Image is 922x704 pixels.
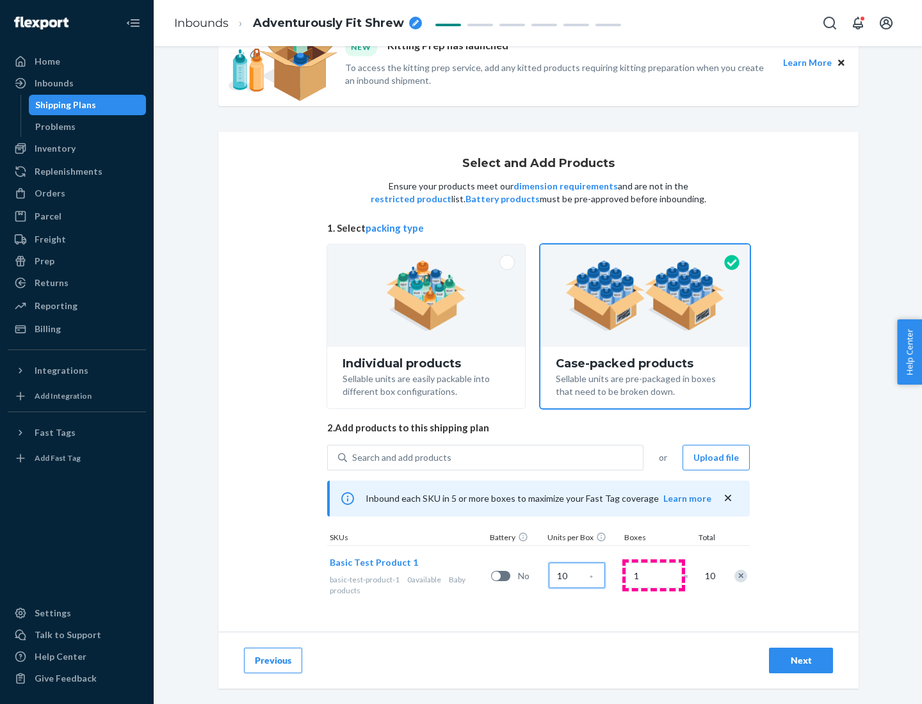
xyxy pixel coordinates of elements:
button: Fast Tags [8,422,146,443]
a: Add Integration [8,386,146,406]
div: Case-packed products [556,357,734,370]
input: Number of boxes [626,563,682,588]
img: Flexport logo [14,17,69,29]
a: Home [8,51,146,72]
div: Inventory [35,142,76,155]
img: individual-pack.facf35554cb0f1810c75b2bd6df2d64e.png [386,260,466,331]
div: Billing [35,323,61,335]
div: Help Center [35,650,86,663]
p: To access the kitting prep service, add any kitted products requiring kitting preparation when yo... [345,61,772,87]
a: Talk to Support [8,625,146,645]
div: NEW [345,38,377,56]
div: Inbound each SKU in 5 or more boxes to maximize your Fast Tag coverage [327,481,750,516]
div: Problems [35,120,76,133]
div: Integrations [35,364,88,377]
a: Help Center [8,646,146,667]
a: Parcel [8,206,146,227]
button: Battery products [465,193,540,205]
p: Kitting Prep has launched [387,38,508,56]
div: Orders [35,187,65,200]
div: Returns [35,276,69,289]
div: Reporting [35,300,77,312]
span: 0 available [407,575,441,584]
button: packing type [366,221,424,235]
a: Returns [8,273,146,293]
span: 1. Select [327,221,750,235]
div: Individual products [343,357,510,370]
div: Fast Tags [35,426,76,439]
div: Baby products [330,574,486,596]
span: 2. Add products to this shipping plan [327,421,750,435]
button: Learn More [783,56,832,70]
a: Inbounds [8,73,146,93]
span: Adventurously Fit Shrew [253,15,404,32]
button: Open Search Box [817,10,843,36]
div: Inbounds [35,77,74,90]
div: Talk to Support [35,628,101,641]
button: Give Feedback [8,668,146,689]
a: Add Fast Tag [8,448,146,468]
span: = [683,570,696,582]
button: Upload file [683,445,750,470]
div: Add Fast Tag [35,452,81,463]
button: Integrations [8,360,146,381]
a: Freight [8,229,146,250]
h1: Select and Add Products [462,157,615,170]
button: dimension requirements [514,180,618,193]
p: Ensure your products meet our and are not in the list. must be pre-approved before inbounding. [369,180,708,205]
div: Settings [35,607,71,620]
a: Shipping Plans [29,95,147,115]
div: SKUs [327,532,487,545]
button: Learn more [663,492,711,505]
div: Home [35,55,60,68]
a: Prep [8,251,146,271]
a: Reporting [8,296,146,316]
div: Remove Item [734,570,747,582]
div: Units per Box [545,532,622,545]
a: Inventory [8,138,146,159]
a: Problems [29,116,147,137]
button: Open notifications [845,10,871,36]
span: or [659,451,667,464]
span: No [518,570,544,582]
span: basic-test-product-1 [330,575,400,584]
button: close [722,492,734,505]
span: Basic Test Product 1 [330,557,418,568]
button: Close Navigation [120,10,146,36]
a: Settings [8,603,146,623]
div: Shipping Plans [35,99,96,111]
button: Open account menu [873,10,899,36]
input: Case Quantity [549,563,605,588]
div: Boxes [622,532,686,545]
a: Replenishments [8,161,146,182]
button: Basic Test Product 1 [330,556,418,569]
div: Parcel [35,210,61,223]
a: Orders [8,183,146,204]
div: Next [780,654,822,667]
div: Search and add products [352,451,451,464]
div: Replenishments [35,165,102,178]
img: case-pack.59cecea509d18c883b923b81aeac6d0b.png [565,260,725,331]
button: Help Center [897,319,922,385]
a: Billing [8,319,146,339]
div: Sellable units are easily packable into different box configurations. [343,370,510,398]
button: Previous [244,648,302,673]
button: Close [834,56,848,70]
button: restricted product [371,193,451,205]
span: 10 [702,570,715,582]
div: Prep [35,255,54,268]
ol: breadcrumbs [164,4,432,42]
div: Freight [35,233,66,246]
div: Add Integration [35,390,92,401]
div: Total [686,532,718,545]
a: Inbounds [174,16,229,30]
div: Give Feedback [35,672,97,685]
div: Sellable units are pre-packaged in boxes that need to be broken down. [556,370,734,398]
button: Next [769,648,833,673]
div: Battery [487,532,545,545]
